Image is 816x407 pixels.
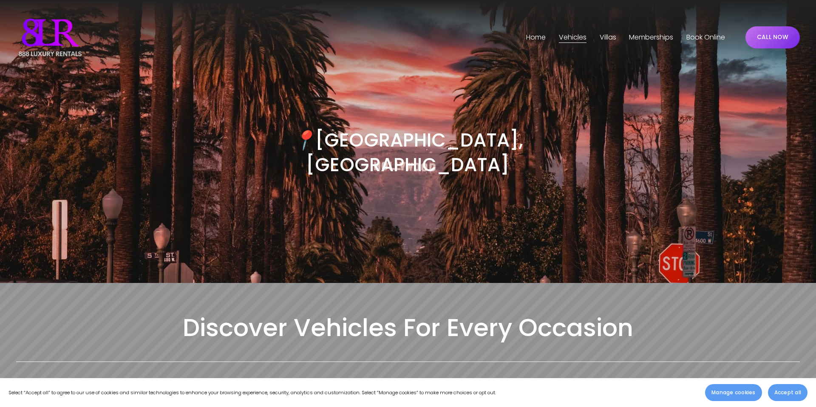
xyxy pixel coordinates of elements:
span: Accept all [774,389,801,396]
a: folder dropdown [600,31,616,44]
span: Villas [600,31,616,44]
a: folder dropdown [559,31,586,44]
p: Select “Accept all” to agree to our use of cookies and similar technologies to enhance your brows... [8,388,496,397]
img: Luxury Car &amp; Home Rentals For Every Occasion [16,16,84,59]
a: Book Online [686,31,725,44]
h3: [GEOGRAPHIC_DATA], [GEOGRAPHIC_DATA] [212,128,604,177]
a: CALL NOW [745,26,800,48]
h2: Discover Vehicles For Every Occasion [16,312,799,344]
span: Vehicles [559,31,586,44]
em: 📍 [292,127,315,153]
a: Home [526,31,546,44]
a: Memberships [629,31,673,44]
button: Accept all [768,384,807,401]
button: Manage cookies [705,384,762,401]
span: Manage cookies [711,389,755,396]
